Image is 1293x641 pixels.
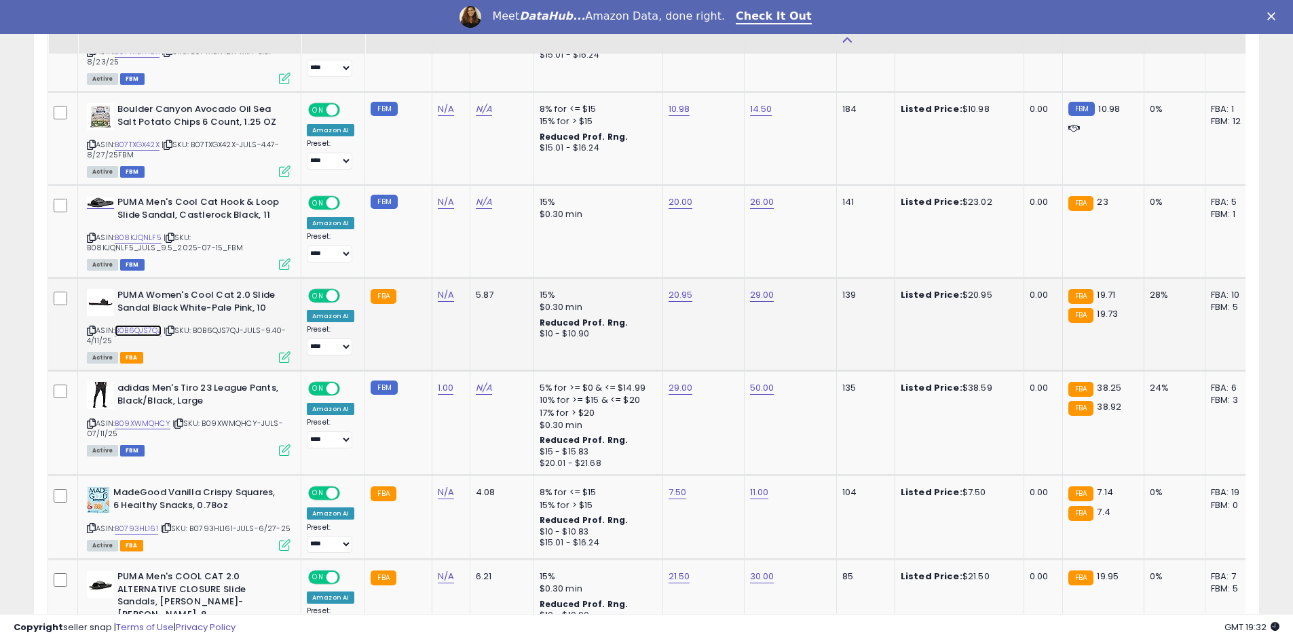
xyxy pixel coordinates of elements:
[1097,195,1108,208] span: 23
[87,418,283,438] span: | SKU: B09XWMQHCY-JULS-07/11/25
[750,486,769,499] a: 11.00
[87,166,118,178] span: All listings currently available for purchase on Amazon
[540,526,652,538] div: $10 - $10.83
[1211,382,1256,394] div: FBA: 6
[176,621,236,634] a: Privacy Policy
[1030,486,1052,499] div: 0.00
[1097,288,1115,301] span: 19.71
[87,570,114,598] img: 31rGx2QNcGL._SL40_.jpg
[87,259,118,271] span: All listings currently available for purchase on Amazon
[540,499,652,511] div: 15% for > $15
[842,196,884,208] div: 141
[87,73,118,85] span: All listings currently available for purchase on Amazon
[901,102,962,115] b: Listed Price:
[519,9,585,22] i: DataHub...
[113,486,278,515] b: MadeGood Vanilla Crispy Squares, 6 Healthy Snacks, 0.78oz
[842,289,884,301] div: 139
[338,572,360,583] span: OFF
[1211,394,1256,406] div: FBM: 3
[901,288,962,301] b: Listed Price:
[901,570,1013,583] div: $21.50
[492,9,725,23] div: Meet Amazon Data, done right.
[120,73,145,85] span: FBM
[669,486,687,499] a: 7.50
[87,382,114,409] img: 318ZfxSxYcL._SL40_.jpg
[669,102,690,116] a: 10.98
[1211,103,1256,115] div: FBA: 1
[901,486,962,499] b: Listed Price:
[901,570,962,583] b: Listed Price:
[307,310,354,322] div: Amazon AI
[901,103,1013,115] div: $10.98
[540,208,652,220] div: $0.30 min
[1211,499,1256,511] div: FBM: 0
[338,383,360,395] span: OFF
[87,139,280,159] span: | SKU: B07TXGX42X-JULS-4.47-8/27/25FBM
[115,418,170,429] a: B09XWMQHCY
[540,446,652,458] div: $15 - $15.83
[307,46,354,77] div: Preset:
[438,288,454,302] a: N/A
[1224,621,1279,634] span: 2025-09-11 19:32 GMT
[14,621,236,634] div: seller snap | |
[476,486,523,499] div: 4.08
[338,197,360,209] span: OFF
[750,195,774,209] a: 26.00
[87,289,114,316] img: 31QSSlstopL._SL40_.jpg
[540,514,629,526] b: Reduced Prof. Rng.
[540,289,652,301] div: 15%
[87,352,118,364] span: All listings currently available for purchase on Amazon
[1068,196,1093,211] small: FBA
[842,103,884,115] div: 184
[540,434,629,446] b: Reduced Prof. Rng.
[307,124,354,136] div: Amazon AI
[1150,486,1195,499] div: 0%
[371,102,397,116] small: FBM
[476,570,523,583] div: 6.21
[1030,103,1052,115] div: 0.00
[307,139,354,170] div: Preset:
[540,537,652,549] div: $15.01 - $16.24
[540,407,652,419] div: 17% for > $20
[1030,196,1052,208] div: 0.00
[115,325,162,336] a: B0B6QJS7QJ
[1211,486,1256,499] div: FBA: 19
[476,381,492,395] a: N/A
[1097,381,1121,394] span: 38.25
[540,419,652,431] div: $0.30 min
[1211,570,1256,583] div: FBA: 7
[438,570,454,583] a: N/A
[1211,301,1256,313] div: FBM: 5
[310,197,326,209] span: ON
[310,290,326,302] span: ON
[117,103,282,132] b: Boulder Canyon Avocado Oil Sea Salt Potato Chips 6 Count, 1.25 OZ
[87,103,291,176] div: ASIN:
[310,488,326,499] span: ON
[1211,196,1256,208] div: FBA: 5
[438,381,454,395] a: 1.00
[115,139,160,151] a: B07TXGX42X
[307,591,354,604] div: Amazon AI
[160,523,291,534] span: | SKU: B0793HL161-JULS-6/27-25
[669,288,693,302] a: 20.95
[307,325,354,355] div: Preset:
[540,317,629,328] b: Reduced Prof. Rng.
[307,232,354,263] div: Preset:
[540,394,652,406] div: 10% for >= $15 & <= $20
[338,104,360,116] span: OFF
[669,195,693,209] a: 20.00
[842,382,884,394] div: 135
[476,195,492,209] a: N/A
[1211,208,1256,220] div: FBM: 1
[87,486,110,513] img: 61KScibsACL._SL40_.jpg
[310,383,326,395] span: ON
[1211,289,1256,301] div: FBA: 10
[540,115,652,128] div: 15% for > $15
[1068,308,1093,323] small: FBA
[307,403,354,415] div: Amazon AI
[540,196,652,208] div: 15%
[842,570,884,583] div: 85
[87,46,278,66] span: | SKU: B07TXGX42X-MIA-5.57-8/23/25
[338,488,360,499] span: OFF
[540,328,652,340] div: $10 - $10.90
